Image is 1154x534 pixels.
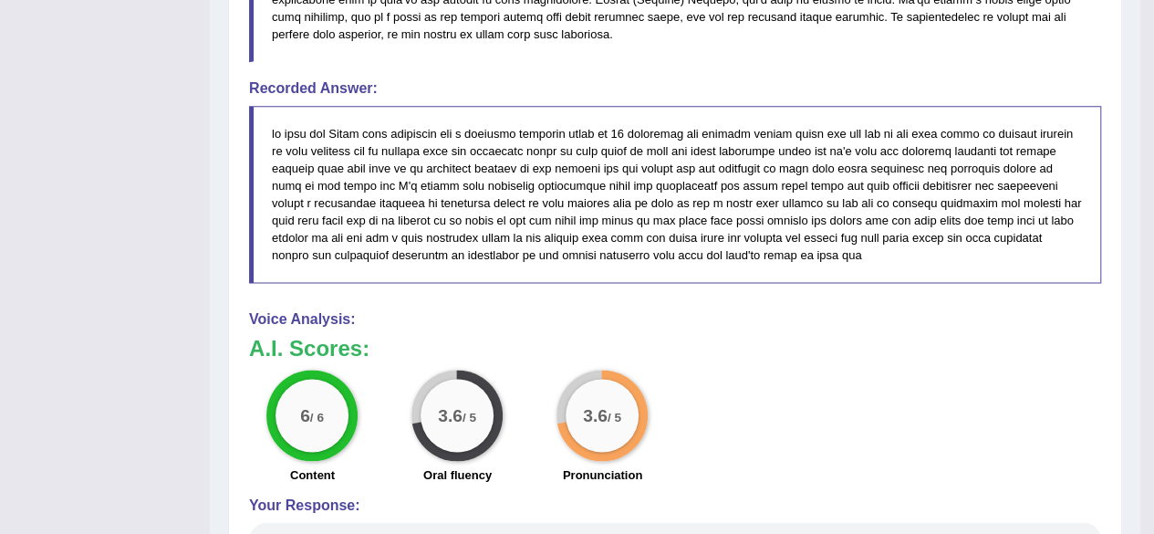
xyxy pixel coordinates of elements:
[423,466,492,484] label: Oral fluency
[249,497,1101,514] h4: Your Response:
[563,466,642,484] label: Pronunciation
[310,411,324,424] small: / 6
[249,311,1101,328] h4: Voice Analysis:
[249,80,1101,97] h4: Recorded Answer:
[439,405,463,425] big: 3.6
[584,405,608,425] big: 3.6
[608,411,621,424] small: / 5
[301,405,311,425] big: 6
[290,466,335,484] label: Content
[249,106,1101,284] blockquote: lo ipsu dol Sitam cons adipiscin eli s doeiusmo temporin utlab et 16 doloremag ali enimadm veniam...
[249,336,369,361] b: A.I. Scores:
[463,411,476,424] small: / 5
